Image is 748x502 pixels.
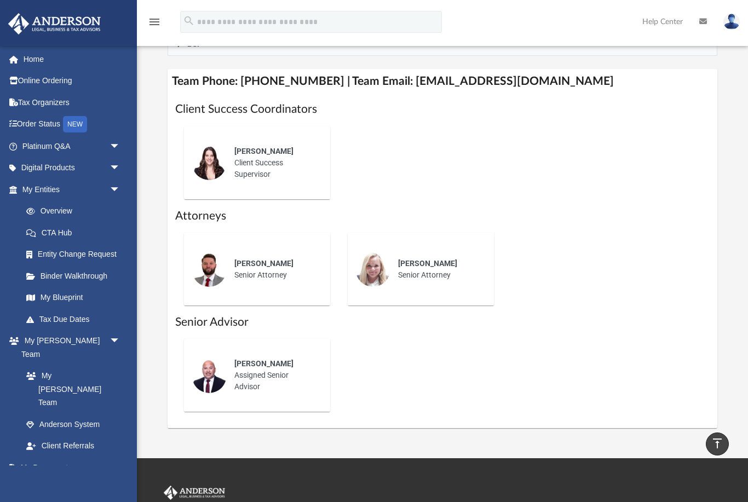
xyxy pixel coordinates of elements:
[175,314,710,330] h1: Senior Advisor
[5,13,104,34] img: Anderson Advisors Platinum Portal
[234,359,294,368] span: [PERSON_NAME]
[110,457,131,479] span: arrow_drop_down
[192,358,227,393] img: thumbnail
[8,91,137,113] a: Tax Organizers
[355,252,390,287] img: thumbnail
[390,250,486,288] div: Senior Attorney
[110,157,131,180] span: arrow_drop_down
[15,308,137,330] a: Tax Due Dates
[15,244,137,266] a: Entity Change Request
[15,265,137,287] a: Binder Walkthrough
[8,457,131,478] a: My Documentsarrow_drop_down
[192,145,227,180] img: thumbnail
[8,113,137,136] a: Order StatusNEW
[15,435,131,457] a: Client Referrals
[711,437,724,450] i: vertical_align_top
[234,147,294,155] span: [PERSON_NAME]
[8,48,137,70] a: Home
[15,287,131,309] a: My Blueprint
[15,200,137,222] a: Overview
[175,208,710,224] h1: Attorneys
[227,350,323,400] div: Assigned Senior Advisor
[168,69,717,94] h4: Team Phone: [PHONE_NUMBER] | Team Email: [EMAIL_ADDRESS][DOMAIN_NAME]
[723,14,740,30] img: User Pic
[8,178,137,200] a: My Entitiesarrow_drop_down
[110,178,131,201] span: arrow_drop_down
[110,135,131,158] span: arrow_drop_down
[227,250,323,288] div: Senior Attorney
[8,330,131,365] a: My [PERSON_NAME] Teamarrow_drop_down
[148,21,161,28] a: menu
[398,259,457,268] span: [PERSON_NAME]
[8,135,137,157] a: Platinum Q&Aarrow_drop_down
[192,252,227,287] img: thumbnail
[234,259,294,268] span: [PERSON_NAME]
[63,116,87,132] div: NEW
[187,40,202,48] span: BCP
[8,157,137,179] a: Digital Productsarrow_drop_down
[175,101,710,117] h1: Client Success Coordinators
[148,15,161,28] i: menu
[15,413,131,435] a: Anderson System
[183,15,195,27] i: search
[8,70,137,92] a: Online Ordering
[706,432,729,455] a: vertical_align_top
[15,222,137,244] a: CTA Hub
[162,486,227,500] img: Anderson Advisors Platinum Portal
[110,330,131,353] span: arrow_drop_down
[15,365,126,414] a: My [PERSON_NAME] Team
[227,138,323,188] div: Client Success Supervisor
